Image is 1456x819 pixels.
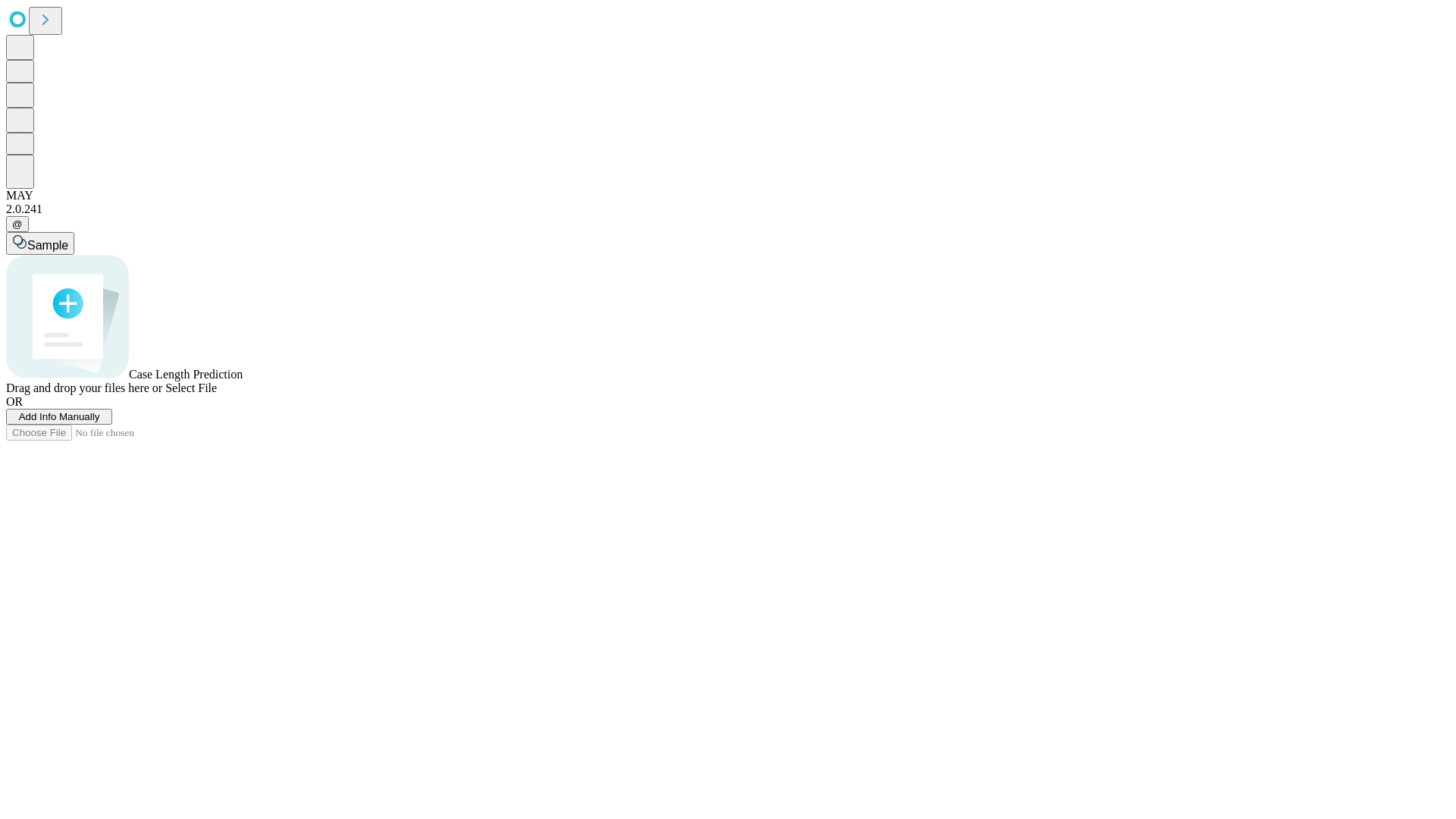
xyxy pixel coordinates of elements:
span: @ [12,218,23,230]
span: OR [6,395,23,408]
span: Add Info Manually [19,411,100,422]
button: Add Info Manually [6,409,112,425]
div: 2.0.241 [6,202,1450,216]
span: Case Length Prediction [129,368,243,381]
span: Sample [27,239,68,252]
div: MAY [6,189,1450,202]
span: Drag and drop your files here or [6,381,162,394]
button: Sample [6,232,74,255]
button: @ [6,216,29,232]
span: Select File [165,381,217,394]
